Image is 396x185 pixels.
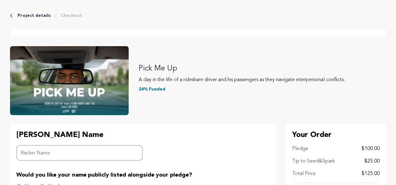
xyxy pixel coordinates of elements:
p: A day in the life of a rideshare driver and his passengers as they navigate interpersonal conflicts. [139,76,386,84]
div: Breadcrumb [10,12,386,19]
p: Total Price [292,170,316,178]
p: $100.00 [362,145,380,153]
p: Tip to Seed&Spark [292,158,335,165]
p: [PERSON_NAME] Name [16,130,143,140]
p: 24% Funded [139,86,386,92]
a: Checkout [61,12,82,19]
img: Pick Me Up image [10,46,129,115]
p: Pledge [292,145,308,153]
p: Pick Me Up [139,64,386,74]
a: Project details [18,12,51,19]
p: Your Order [292,130,380,140]
input: Backer Name [16,145,143,161]
p: $125.00 [362,170,380,178]
p: $25.00 [364,158,380,165]
p: Would you like your name publicly listed alongside your pledge? [16,171,270,179]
